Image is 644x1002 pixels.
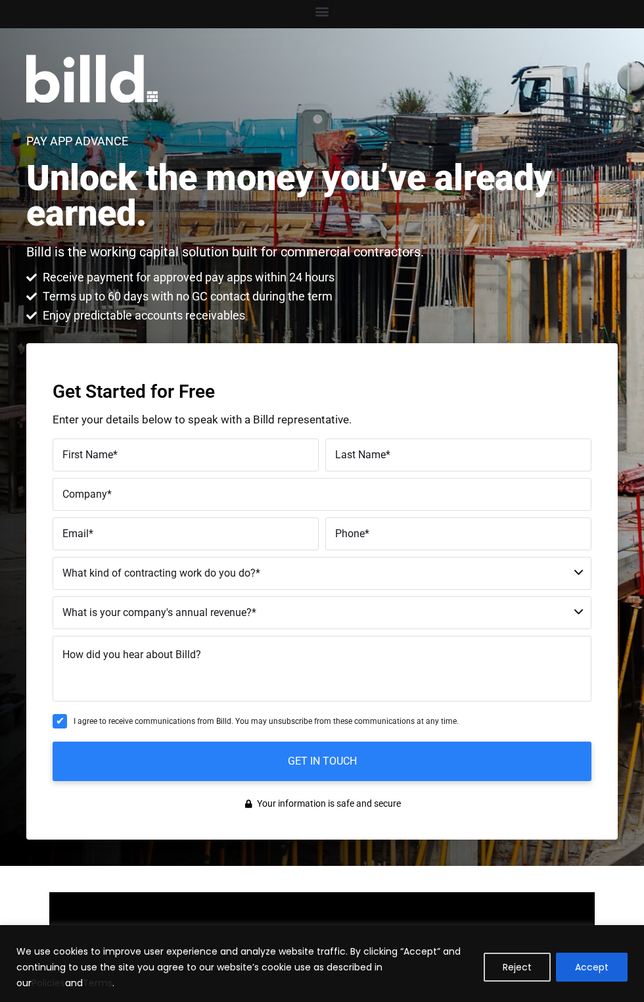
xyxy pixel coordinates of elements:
button: Reject [484,953,551,982]
span: Email [62,527,89,540]
span: Phone [335,527,365,540]
input: I agree to receive communications from Billd. You may unsubscribe from these communications at an... [53,714,67,728]
span: Last Name [335,448,386,461]
span: Enjoy predictable accounts receivables [39,308,245,323]
span: I agree to receive communications from Billd. You may unsubscribe from these communications at an... [74,717,459,726]
p: Enter your details below to speak with a Billd representative. [53,414,591,425]
span: Your information is safe and secure [254,794,401,813]
span: Terms up to 60 days with no GC contact during the term [39,289,333,304]
a: Policies [32,976,65,990]
p: We use cookies to improve user experience and analyze website traffic. By clicking “Accept” and c... [16,943,474,991]
input: GET IN TOUCH [53,742,591,781]
h2: Unlock the money you’ve already earned. [26,160,618,231]
span: First Name [62,448,113,461]
span: How did you hear about Billd? [62,648,201,661]
span: Receive payment for approved pay apps within 24 hours [39,270,334,285]
span: Company [62,488,107,500]
p: Billd is the working capital solution built for commercial contractors. [26,245,424,260]
button: Accept [556,953,628,982]
h3: Get Started for Free [53,383,591,401]
h1: Pay App Advance [26,135,128,147]
a: Terms [83,976,112,990]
